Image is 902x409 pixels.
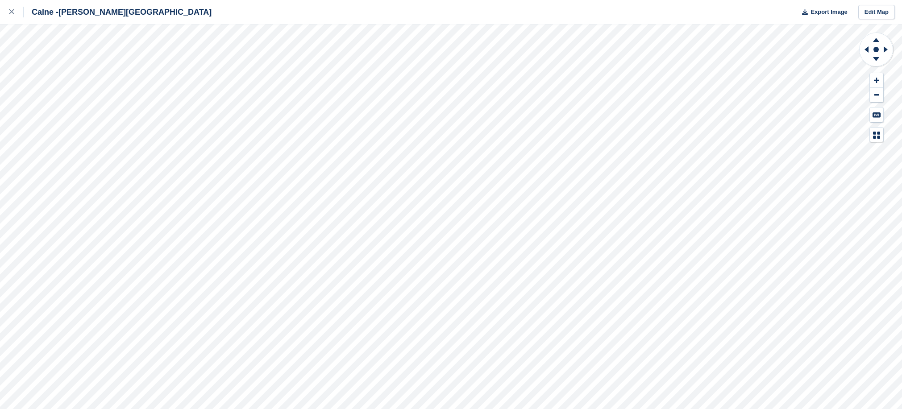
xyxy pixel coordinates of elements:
[797,5,848,20] button: Export Image
[870,73,883,88] button: Zoom In
[858,5,895,20] a: Edit Map
[870,88,883,103] button: Zoom Out
[24,7,212,17] div: Calne -[PERSON_NAME][GEOGRAPHIC_DATA]
[811,8,847,17] span: Export Image
[870,128,883,142] button: Map Legend
[870,107,883,122] button: Keyboard Shortcuts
